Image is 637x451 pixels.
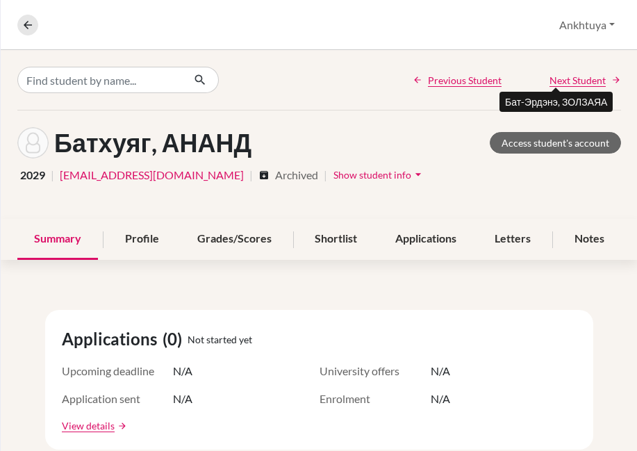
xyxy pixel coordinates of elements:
span: Show student info [333,169,411,181]
span: Archived [275,167,318,183]
button: Ankhtuya [553,12,621,38]
h1: Батхуяг, АНАНД [54,128,251,158]
span: N/A [431,363,450,379]
span: Applications [62,327,163,352]
span: 2029 [20,167,45,183]
span: (0) [163,327,188,352]
button: Show student infoarrow_drop_down [333,164,426,186]
i: archive [258,170,270,181]
span: | [324,167,327,183]
input: Find student by name... [17,67,183,93]
div: Shortlist [298,219,374,260]
a: View details [62,418,115,433]
span: University offers [320,363,431,379]
a: [EMAIL_ADDRESS][DOMAIN_NAME] [60,167,244,183]
div: Letters [478,219,547,260]
i: arrow_drop_down [411,167,425,181]
span: | [51,167,54,183]
div: Summary [17,219,98,260]
span: Not started yet [188,332,252,347]
div: Grades/Scores [181,219,288,260]
span: Enrolment [320,391,431,407]
span: N/A [431,391,450,407]
div: Applications [379,219,473,260]
span: Upcoming deadline [62,363,173,379]
span: Application sent [62,391,173,407]
a: Previous Student [413,73,502,88]
span: | [249,167,253,183]
div: Бат-Эрдэнэ, ЗОЛЗАЯА [499,92,613,112]
a: Next Student [549,73,621,88]
span: Previous Student [428,73,502,88]
span: Next Student [549,73,606,88]
span: N/A [173,391,192,407]
div: Profile [108,219,176,260]
span: N/A [173,363,192,379]
a: Access student's account [490,132,621,154]
div: Notes [558,219,621,260]
img: АНАНД Батхуяг's avatar [17,127,49,158]
a: arrow_forward [115,421,127,431]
